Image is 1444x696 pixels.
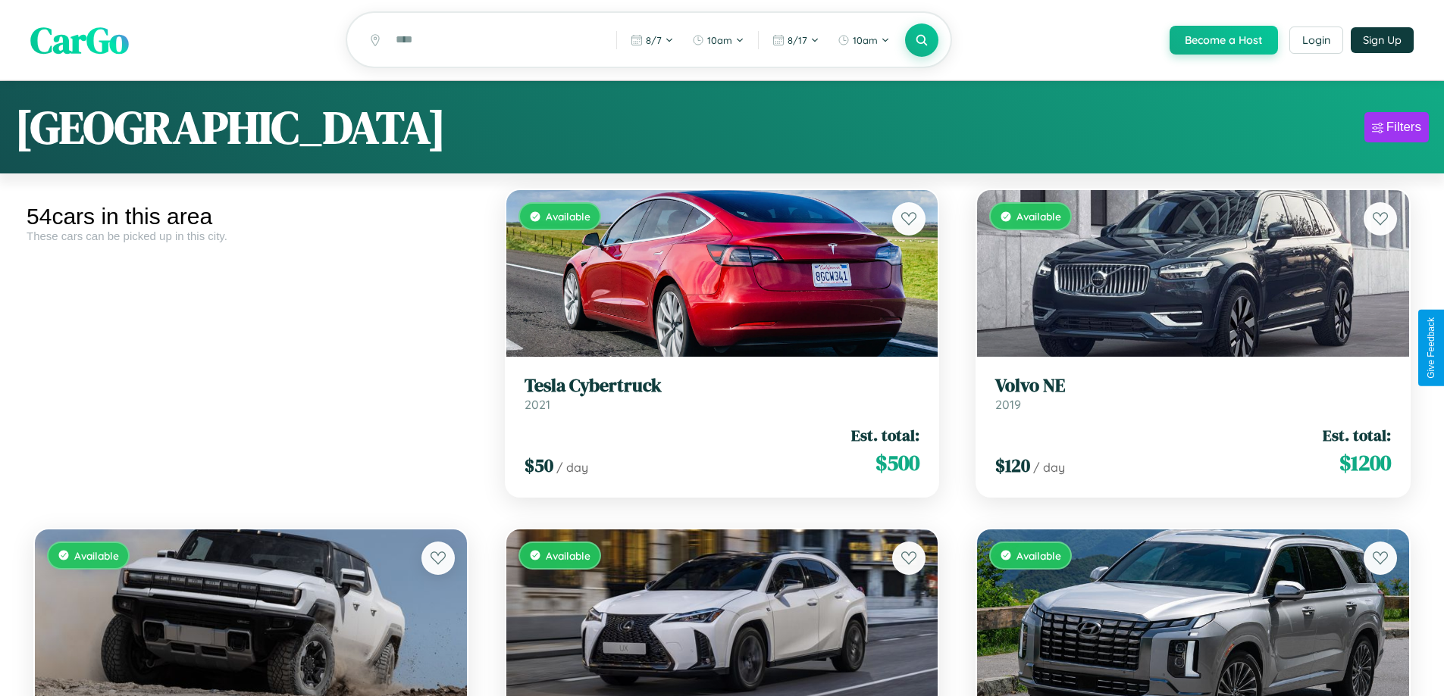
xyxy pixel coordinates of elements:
[684,28,752,52] button: 10am
[556,460,588,475] span: / day
[853,34,878,46] span: 10am
[546,549,590,562] span: Available
[1364,112,1429,142] button: Filters
[1033,460,1065,475] span: / day
[525,397,550,412] span: 2021
[1289,27,1343,54] button: Login
[1339,448,1391,478] span: $ 1200
[1426,317,1436,379] div: Give Feedback
[27,204,475,229] div: 54 cars in this area
[875,448,919,478] span: $ 500
[1386,120,1421,135] div: Filters
[15,96,446,158] h1: [GEOGRAPHIC_DATA]
[830,28,897,52] button: 10am
[646,34,662,46] span: 8 / 7
[74,549,119,562] span: Available
[1016,549,1061,562] span: Available
[525,453,553,478] span: $ 50
[27,229,475,242] div: These cars can be picked up in this city.
[788,34,807,46] span: 8 / 17
[851,424,919,446] span: Est. total:
[765,28,827,52] button: 8/17
[995,453,1030,478] span: $ 120
[546,210,590,223] span: Available
[995,375,1391,412] a: Volvo NE2019
[30,15,129,65] span: CarGo
[707,34,732,46] span: 10am
[525,375,920,397] h3: Tesla Cybertruck
[1016,210,1061,223] span: Available
[525,375,920,412] a: Tesla Cybertruck2021
[995,375,1391,397] h3: Volvo NE
[1323,424,1391,446] span: Est. total:
[995,397,1021,412] span: 2019
[1170,26,1278,55] button: Become a Host
[1351,27,1414,53] button: Sign Up
[623,28,681,52] button: 8/7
